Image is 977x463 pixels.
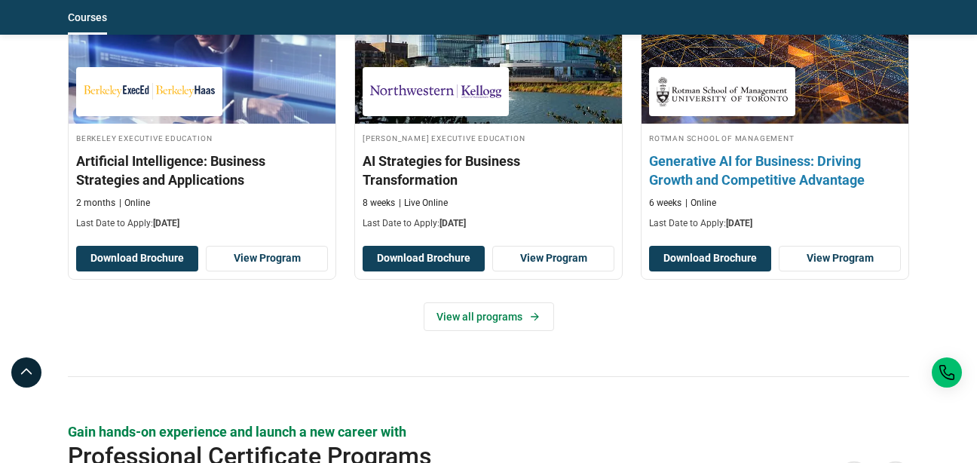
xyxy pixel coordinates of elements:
[649,246,771,271] button: Download Brochure
[76,197,115,210] p: 2 months
[363,131,614,144] h4: [PERSON_NAME] Executive Education
[76,246,198,271] button: Download Brochure
[363,197,395,210] p: 8 weeks
[492,246,614,271] a: View Program
[363,217,614,230] p: Last Date to Apply:
[363,246,485,271] button: Download Brochure
[119,197,150,210] p: Online
[84,75,215,109] img: Berkeley Executive Education
[649,131,901,144] h4: Rotman School of Management
[424,302,554,331] a: View all programs
[76,152,328,189] h3: Artificial Intelligence: Business Strategies and Applications
[76,217,328,230] p: Last Date to Apply:
[685,197,716,210] p: Online
[649,152,901,189] h3: Generative AI for Business: Driving Growth and Competitive Advantage
[206,246,328,271] a: View Program
[657,75,788,109] img: Rotman School of Management
[76,131,328,144] h4: Berkeley Executive Education
[399,197,448,210] p: Live Online
[363,152,614,189] h3: AI Strategies for Business Transformation
[649,217,901,230] p: Last Date to Apply:
[779,246,901,271] a: View Program
[726,218,752,228] span: [DATE]
[439,218,466,228] span: [DATE]
[370,75,501,109] img: Kellogg Executive Education
[649,197,681,210] p: 6 weeks
[68,422,909,441] p: Gain hands-on experience and launch a new career with
[153,218,179,228] span: [DATE]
